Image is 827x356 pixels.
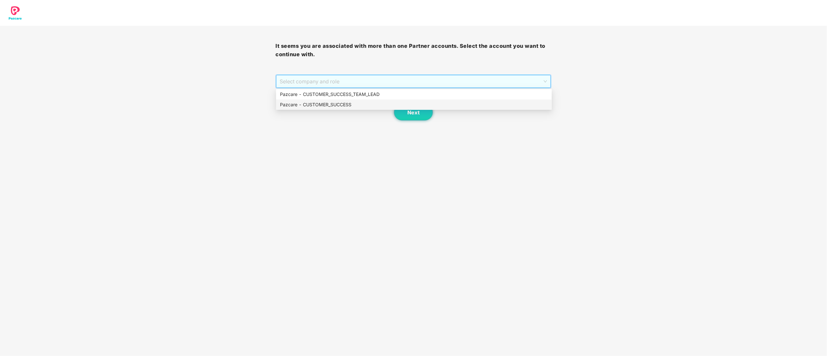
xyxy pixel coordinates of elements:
[280,101,548,108] div: Pazcare - CUSTOMER_SUCCESS
[280,91,548,98] div: Pazcare - CUSTOMER_SUCCESS_TEAM_LEAD
[407,110,420,116] span: Next
[276,42,552,58] h3: It seems you are associated with more than one Partner accounts. Select the account you want to c...
[394,104,433,120] button: Next
[280,75,547,88] span: Select company and role
[276,89,552,99] div: Pazcare - CUSTOMER_SUCCESS_TEAM_LEAD
[276,99,552,110] div: Pazcare - CUSTOMER_SUCCESS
